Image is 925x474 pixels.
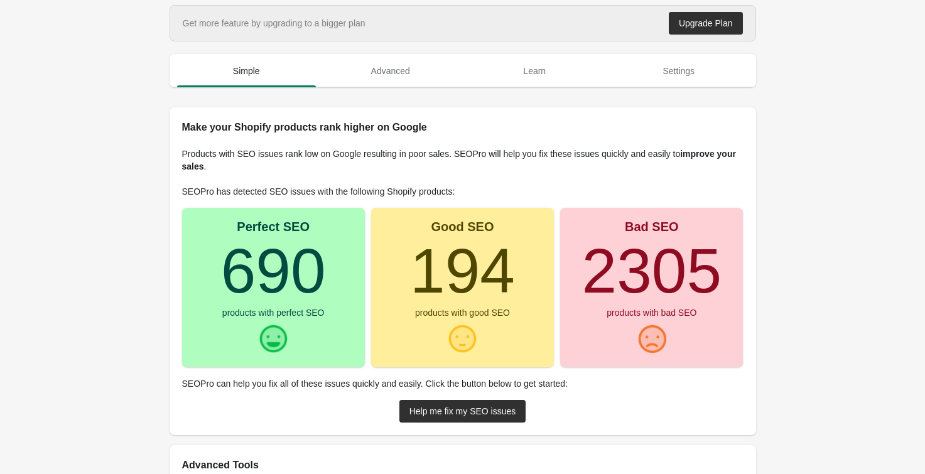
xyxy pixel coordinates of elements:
div: products with good SEO [415,308,510,317]
div: Bad SEO [625,220,679,233]
div: Good SEO [431,220,494,233]
div: Upgrade Plan [679,18,733,28]
button: Learn [463,55,607,87]
p: SEOPro can help you fix all of these issues quickly and easily. Click the button below to get sta... [182,377,744,390]
button: Simple [175,55,319,87]
h2: Advanced Tools [182,458,744,473]
span: Settings [609,60,749,82]
a: Upgrade Plan [669,12,743,35]
div: products with perfect SEO [222,308,325,317]
span: Advanced [321,60,460,82]
div: products with bad SEO [607,308,696,317]
span: Learn [465,60,605,82]
turbo-frame: 194 [410,235,515,306]
p: Products with SEO issues rank low on Google resulting in poor sales. SEOPro will help you fix the... [182,148,744,173]
p: SEOPro has detected SEO issues with the following Shopify products: [182,185,744,198]
b: improve your sales [182,149,736,171]
button: Advanced [318,55,463,87]
span: Simple [177,60,316,82]
button: Settings [607,55,751,87]
turbo-frame: 2305 [582,235,722,306]
a: Help me fix my SEO issues [399,400,526,423]
h2: Make your Shopify products rank higher on Google [182,120,744,135]
div: Get more feature by upgrading to a bigger plan [183,17,365,30]
div: Perfect SEO [237,220,310,233]
div: Help me fix my SEO issues [409,406,516,416]
turbo-frame: 690 [221,235,326,306]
